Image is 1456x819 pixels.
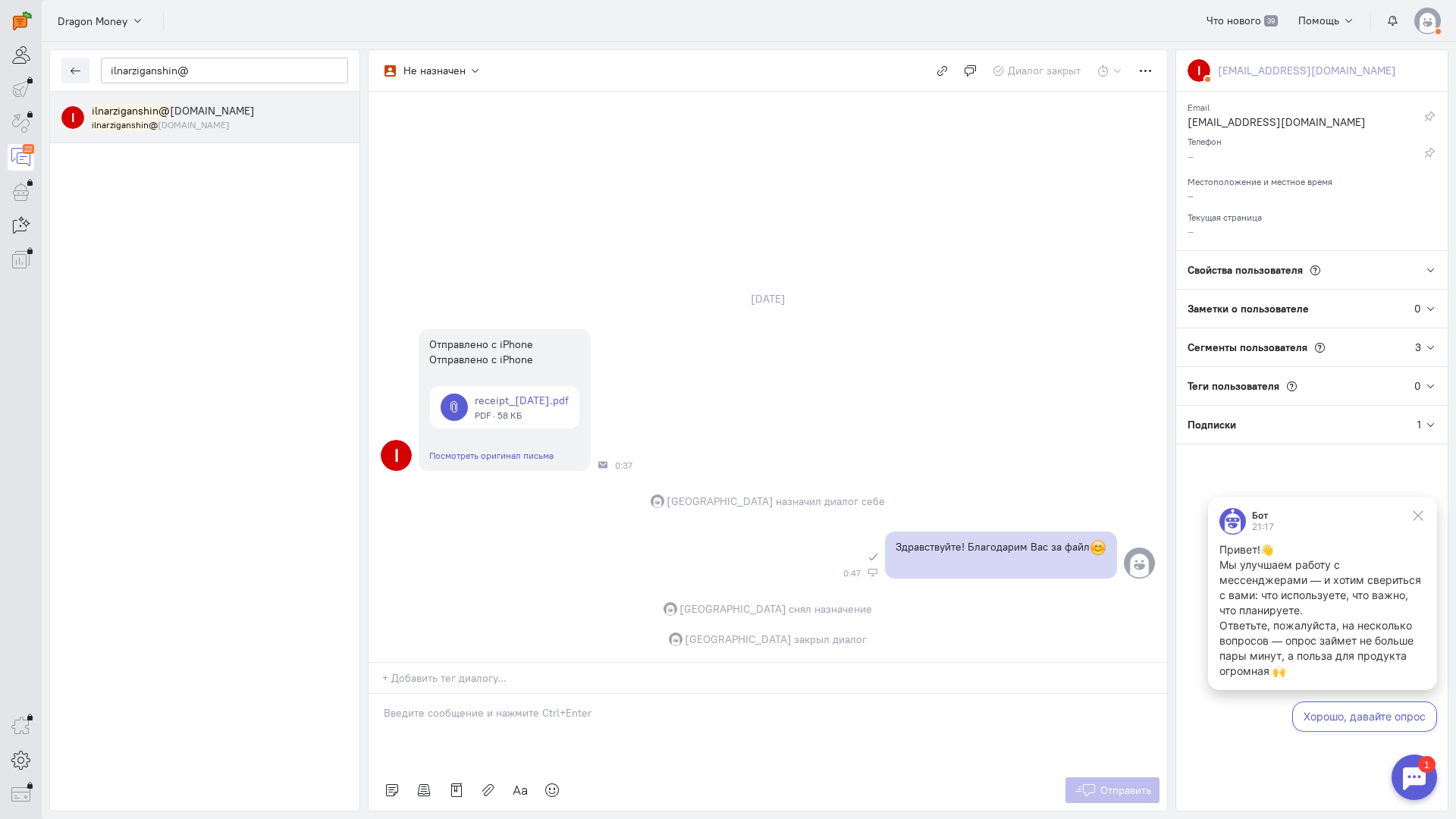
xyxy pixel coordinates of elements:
button: Диалог закрыт [984,58,1090,83]
mark: ilnarziganshin@ [92,119,158,130]
div: 3 [1415,340,1421,355]
button: Помощь [1290,8,1363,33]
div: 21:17 [59,34,81,43]
input: Поиск по имени, почте, телефону [101,58,348,83]
span: снял назначение [789,601,872,617]
div: Не назначен [403,63,466,78]
div: Веб-панель [868,568,877,577]
span: Dragon Money [58,14,127,29]
a: Что нового 39 [1198,8,1285,33]
p: Мы улучшаем работу с мессенджерами — и хотим свериться с вами: что используете, что важно, что пл... [27,69,233,130]
p: Здравствуйте! Благодарим Вас за файл [896,539,1106,557]
span: :blush: [1090,539,1106,556]
small: ilnarziganshin@icloud.com [92,118,230,131]
div: 22 [23,144,34,154]
p: Ответьте, пожалуйста, на несколько вопросов — опрос займет не больше пары минут, а польза для про... [27,130,233,190]
span: Свойства пользователя [1188,263,1303,277]
span: закрыл диалог [794,632,867,647]
div: [EMAIL_ADDRESS][DOMAIN_NAME] [1188,115,1400,133]
div: Отправлено с iPhone Отправлено с iPhone [429,337,580,367]
div: [EMAIL_ADDRESS][DOMAIN_NAME] [1218,63,1396,78]
div: Почта [598,460,607,469]
text: I [1197,62,1201,78]
img: default-v4.png [1414,8,1441,34]
button: Dragon Money [49,7,152,34]
a: Посмотреть оригинал письма [429,450,554,461]
span: 0:47 [843,568,861,579]
span: [GEOGRAPHIC_DATA] [685,632,792,647]
span: – [1188,224,1194,238]
button: Хорошо, давайте опрос [99,213,244,243]
div: 1 [34,9,52,26]
div: 1 [1417,417,1421,432]
span: Отправить [1100,783,1151,797]
button: Отправить [1065,777,1160,803]
span: Теги пользователя [1188,379,1279,393]
div: Бот [59,23,81,32]
span: назначил диалог себе [776,494,885,509]
div: 0 [1414,378,1421,394]
div: 0 [1414,301,1421,316]
span: [GEOGRAPHIC_DATA] [679,601,786,617]
span: Сегменты пользователя [1188,340,1307,354]
span: Диалог закрыт [1008,64,1081,77]
span: – [1188,189,1194,202]
text: I [71,109,75,125]
div: [DATE] [734,288,802,309]
span: Что нового [1207,14,1261,27]
text: I [394,444,399,466]
span: Помощь [1298,14,1339,27]
span: 39 [1264,15,1277,27]
p: Привет!👋 [27,54,233,69]
span: [GEOGRAPHIC_DATA] [667,494,773,509]
span: ilnarziganshin@icloud.com [92,104,255,118]
img: carrot-quest.svg [13,11,32,30]
small: Email [1188,98,1210,113]
button: Не назначен [376,58,489,83]
div: Местоположение и местное время [1188,171,1436,188]
span: 0:37 [615,460,632,471]
div: – [1188,149,1400,168]
div: Заметки о пользователе [1176,290,1414,328]
div: Текущая страница [1188,207,1436,224]
small: Телефон [1188,132,1222,147]
mark: ilnarziganshin@ [92,104,170,118]
a: 22 [8,144,34,171]
div: Подписки [1176,406,1417,444]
